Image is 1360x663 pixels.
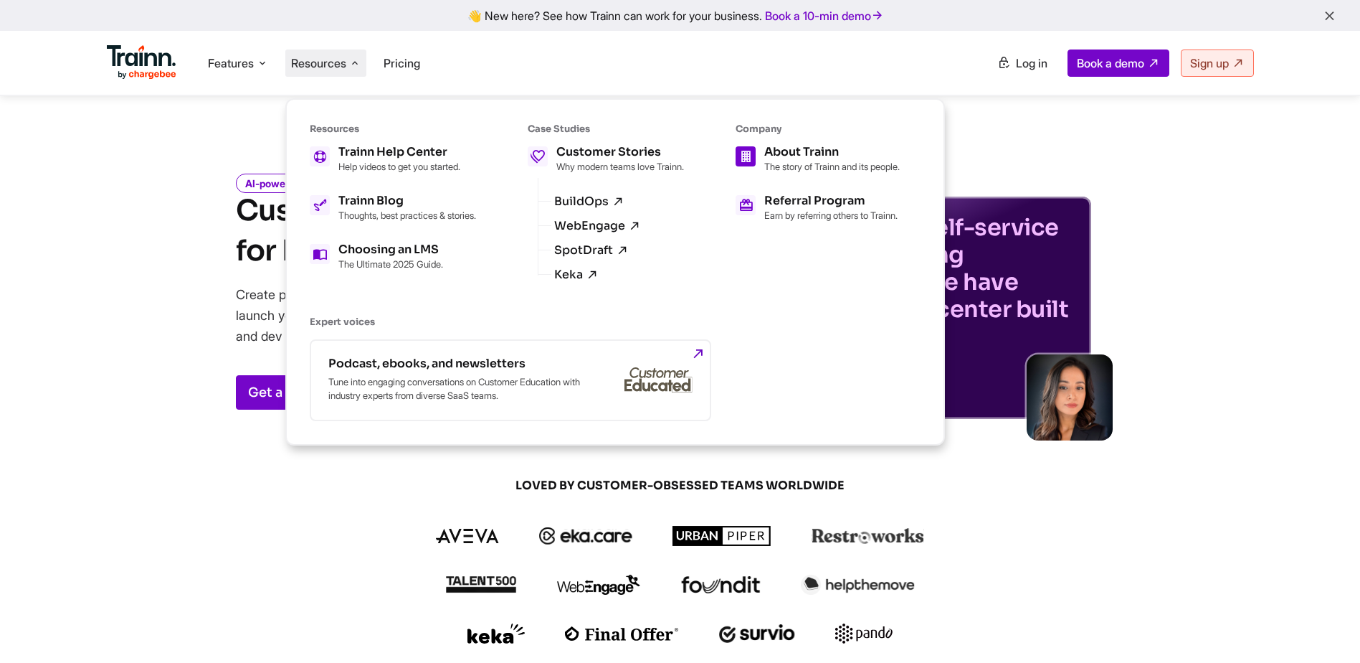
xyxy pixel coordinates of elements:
span: Sign up [1190,56,1229,70]
a: Book a demo [1067,50,1169,77]
a: Book a 10-min demo [762,6,887,26]
div: Podcast, ebooks, and newsletters [328,358,586,370]
img: sabina-buildops.d2e8138.png [1027,354,1113,441]
p: Thoughts, best practices & stories. [338,210,476,221]
img: foundit logo [680,576,761,593]
div: 👋 New here? See how Trainn can work for your business. [9,9,1351,22]
span: LOVED BY CUSTOMER-OBSESSED TEAMS WORLDWIDE [336,478,1024,494]
p: Tune into engaging conversations on Customer Education with industry experts from diverse SaaS te... [328,375,586,403]
span: Resources [291,55,346,71]
a: SpotDraft [554,244,629,257]
p: The story of Trainn and its people. [764,161,900,172]
img: urbanpiper logo [672,526,771,546]
a: BuildOps [554,195,624,208]
a: Pricing [384,56,420,70]
div: Customer Stories [556,146,684,158]
div: About Trainn [764,146,900,158]
i: AI-powered and No-Code [236,174,373,193]
p: Create product videos and step-by-step documentation, and launch your Knowledge Base or Academy —... [236,284,616,347]
img: restroworks logo [812,528,924,544]
img: finaloffer logo [565,626,679,641]
a: Keka [554,268,599,281]
p: The Ultimate 2025 Guide. [338,258,443,270]
a: Sign up [1181,50,1254,77]
div: Referral Program [764,195,898,207]
span: Features [208,55,254,71]
a: About Trainn The story of Trainn and its people. [736,146,900,172]
div: Company [736,123,900,135]
img: keka logo [467,624,525,644]
a: Customer Stories Why modern teams love Trainn. [528,146,684,172]
a: Log in [989,50,1056,76]
p: Help videos to get you started. [338,161,460,172]
a: Trainn Blog Thoughts, best practices & stories. [310,195,476,221]
img: talent500 logo [445,575,517,593]
img: survio logo [719,624,796,643]
p: Why modern teams love Trainn. [556,161,684,172]
div: Expert voices [310,316,900,328]
img: pando logo [835,624,893,644]
a: Podcast, ebooks, and newsletters Tune into engaging conversations on Customer Education with indu... [310,339,711,421]
div: Resources [310,123,476,135]
a: Choosing an LMS The Ultimate 2025 Guide. [310,244,476,270]
a: WebEngage [554,220,641,232]
img: ekacare logo [539,527,632,545]
div: Choosing an LMS [338,244,443,255]
a: Get a Demo [236,375,353,410]
a: Referral Program Earn by referring others to Trainn. [736,195,900,221]
img: helpthemove logo [801,575,915,595]
div: Case Studies [528,123,684,135]
img: customer-educated-gray.b42eccd.svg [624,367,693,393]
div: Trainn Blog [338,195,476,207]
img: Trainn Logo [107,45,177,80]
span: Log in [1016,56,1047,70]
img: aveva logo [436,529,499,543]
h1: Customer Training Platform for Modern Teams [236,191,625,271]
p: Earn by referring others to Trainn. [764,210,898,221]
span: Book a demo [1077,56,1144,70]
img: webengage logo [557,575,640,595]
div: Trainn Help Center [338,146,460,158]
iframe: Chat Widget [1288,594,1360,663]
a: Trainn Help Center Help videos to get you started. [310,146,476,172]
